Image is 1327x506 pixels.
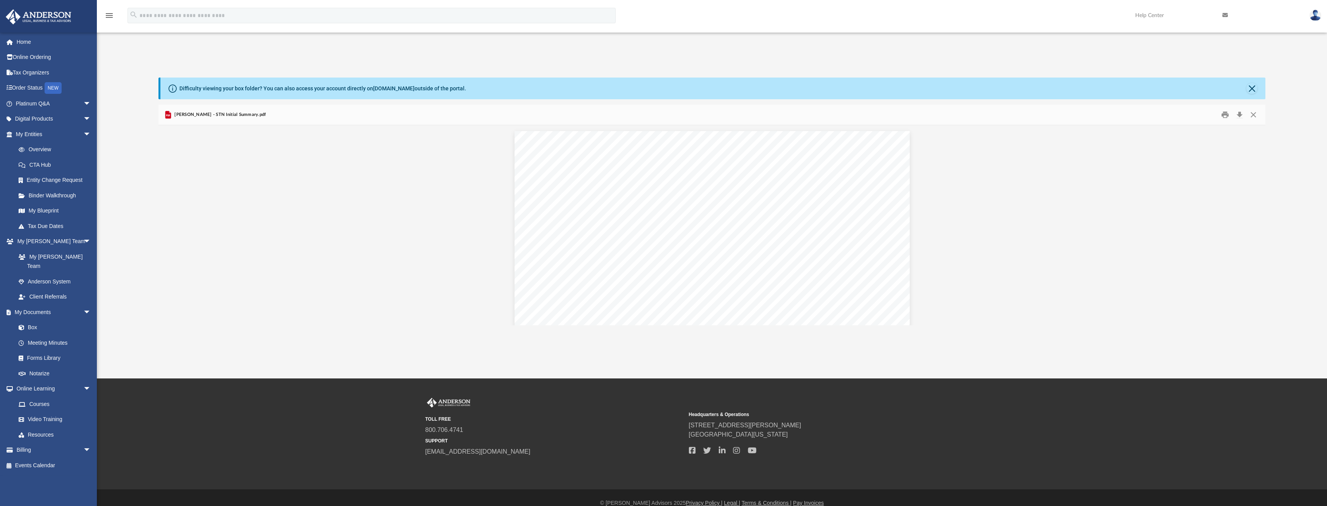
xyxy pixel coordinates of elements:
[11,335,99,351] a: Meeting Minutes
[671,276,844,283] span: erences between capital improvements and repairs,
[5,50,103,65] a: Online Ordering
[584,222,901,230] span: [PERSON_NAME] purchased his ﬁrst investment property, which he plans to use for short-term
[83,381,99,397] span: arrow_drop_down
[689,411,947,418] small: Headquarters & Operations
[425,398,472,408] img: Anderson Advisors Platinum Portal
[1310,10,1321,21] img: User Pic
[793,500,824,506] a: Pay Invoices
[11,142,103,157] a: Overview
[1246,83,1257,94] button: Close
[584,287,752,295] span: emphasizing the need for proper expense tracking.
[105,15,114,20] a: menu
[1217,109,1233,121] button: Print
[742,500,792,506] a: Terms & Conditions |
[11,351,95,366] a: Forms Library
[83,96,99,112] span: arrow_drop_down
[5,80,103,96] a: Order StatusNEW
[11,289,99,305] a: Client Referrals
[5,65,103,80] a: Tax Organizers
[5,96,103,111] a: Platinum Q&Aarrow_drop_down
[179,85,466,93] div: Difficulty viewing your box folder? You can also access your account directly on outside of the p...
[83,442,99,458] span: arrow_drop_down
[689,422,801,428] a: [STREET_ADDRESS][PERSON_NAME]
[584,259,686,267] span: structure with a C corporation.
[1246,109,1260,121] button: Close
[11,203,99,219] a: My Blueprint
[11,188,103,203] a: Binder Walkthrough
[584,303,882,311] span: [PERSON_NAME] plans to spend approximately $35,000 on capital improvements for the
[425,437,683,444] small: SUPPORT
[689,431,788,438] a: [GEOGRAPHIC_DATA][US_STATE]
[83,304,99,320] span: arrow_drop_down
[11,320,95,335] a: Box
[83,111,99,127] span: arrow_drop_down
[561,178,891,186] span: [PERSON_NAME] is focusing on tax strategies for his new investment property and consulting
[5,442,103,458] a: Billingarrow_drop_down
[573,223,575,229] span: 
[584,249,836,256] span: He is setting up a new entity for consulting purposes, formalizing his income
[5,126,103,142] a: My Entitiesarrow_drop_down
[158,125,1266,325] div: Document Viewer
[5,234,99,249] a: My [PERSON_NAME] Teamarrow_drop_down
[11,218,103,234] a: Tax Due Dates
[425,427,463,433] a: 800.706.4741
[11,427,99,442] a: Resources
[158,125,1266,325] div: File preview
[584,233,744,240] span: rentals, aiming to cover taxes and upkeep costs.
[425,448,530,455] a: [EMAIL_ADDRESS][DOMAIN_NAME]
[11,412,95,427] a: Video Training
[584,314,735,321] span: property, which will be depreciated over time.
[573,250,575,256] span: 
[373,85,415,92] a: [DOMAIN_NAME]
[5,34,103,50] a: Home
[561,189,775,197] span: business, aiming for eective tax planning for 2025 and 2026.
[129,10,138,19] i: search
[724,500,740,506] a: Legal |
[11,249,95,274] a: My [PERSON_NAME] Team
[686,500,723,506] a: Privacy Policy |
[83,126,99,142] span: arrow_drop_down
[1232,109,1246,121] button: Download
[45,82,62,94] div: NEW
[5,381,99,397] a: Online Learningarrow_drop_down
[83,234,99,250] span: arrow_drop_down
[11,366,99,381] a: Notarize
[573,277,575,283] span: 
[11,274,99,289] a: Anderson System
[11,173,103,188] a: Entity Change Request
[561,206,583,213] span: Recap
[11,396,99,412] a: Courses
[5,458,103,473] a: Events Calendar
[5,111,103,127] a: Digital Productsarrow_drop_down
[105,11,114,20] i: menu
[5,304,99,320] a: My Documentsarrow_drop_down
[573,304,575,311] span: 
[173,111,266,118] span: [PERSON_NAME] - STN Initial Summary.pdf
[158,105,1266,325] div: Preview
[584,276,700,283] span: [PERSON_NAME] explained the di
[425,416,683,423] small: TOLL FREE
[3,9,74,24] img: Anderson Advisors Platinum Portal
[11,157,103,173] a: CTA Hub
